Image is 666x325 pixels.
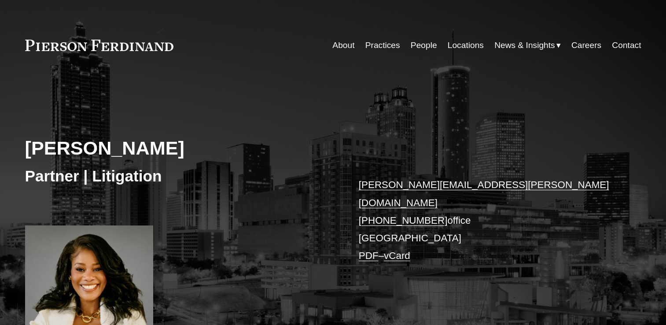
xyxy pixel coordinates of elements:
[359,215,448,226] a: [PHONE_NUMBER]
[365,37,400,54] a: Practices
[571,37,601,54] a: Careers
[25,137,333,159] h2: [PERSON_NAME]
[359,176,615,265] p: office [GEOGRAPHIC_DATA] –
[494,38,555,53] span: News & Insights
[359,179,609,208] a: [PERSON_NAME][EMAIL_ADDRESS][PERSON_NAME][DOMAIN_NAME]
[448,37,484,54] a: Locations
[612,37,641,54] a: Contact
[359,250,379,261] a: PDF
[411,37,437,54] a: People
[25,166,333,186] h3: Partner | Litigation
[494,37,561,54] a: folder dropdown
[384,250,410,261] a: vCard
[332,37,354,54] a: About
